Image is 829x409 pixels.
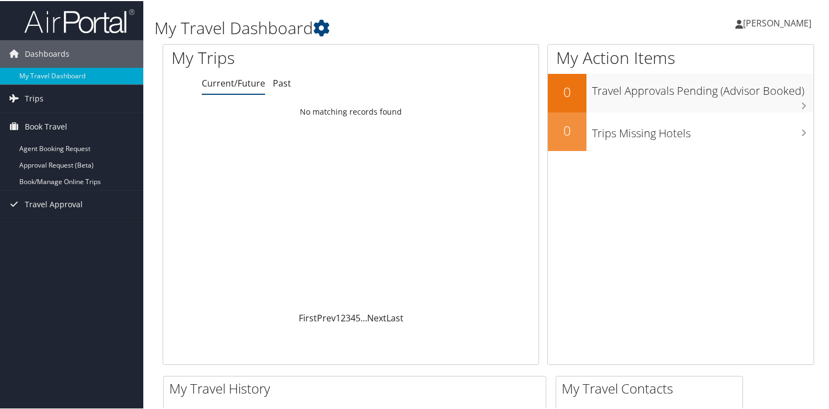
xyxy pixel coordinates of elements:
[386,311,403,323] a: Last
[592,77,814,98] h3: Travel Approvals Pending (Advisor Booked)
[25,39,69,67] span: Dashboards
[202,76,265,88] a: Current/Future
[25,112,67,139] span: Book Travel
[154,15,600,39] h1: My Travel Dashboard
[25,190,83,217] span: Travel Approval
[548,45,814,68] h1: My Action Items
[360,311,367,323] span: …
[171,45,374,68] h1: My Trips
[25,84,44,111] span: Trips
[735,6,822,39] a: [PERSON_NAME]
[548,73,814,111] a: 0Travel Approvals Pending (Advisor Booked)
[299,311,317,323] a: First
[562,378,742,397] h2: My Travel Contacts
[548,120,586,139] h2: 0
[336,311,341,323] a: 1
[743,16,811,28] span: [PERSON_NAME]
[548,111,814,150] a: 0Trips Missing Hotels
[163,101,539,121] td: No matching records found
[592,119,814,140] h3: Trips Missing Hotels
[169,378,546,397] h2: My Travel History
[356,311,360,323] a: 5
[317,311,336,323] a: Prev
[346,311,351,323] a: 3
[351,311,356,323] a: 4
[548,82,586,100] h2: 0
[367,311,386,323] a: Next
[341,311,346,323] a: 2
[273,76,291,88] a: Past
[24,7,134,33] img: airportal-logo.png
